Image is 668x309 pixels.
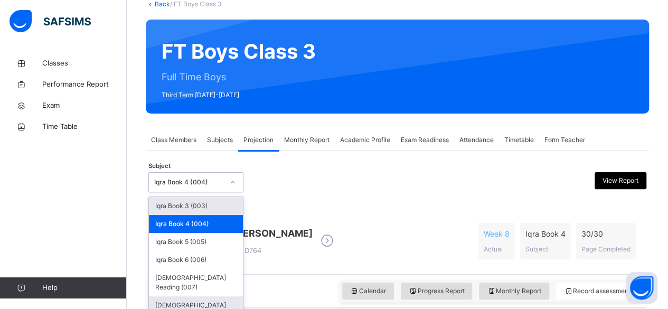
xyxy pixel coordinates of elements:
span: 30 / 30 [581,228,631,239]
span: Classes [42,58,127,69]
div: Iqra Book 4 (004) [149,215,243,233]
span: Calendar [350,286,386,296]
span: Exam Readiness [401,135,449,145]
span: Attendance [459,135,494,145]
span: Timetable [504,135,534,145]
span: Help [42,283,126,293]
img: safsims [10,10,91,32]
span: Performance Report [42,79,127,90]
span: Iqra Book 4 [525,228,566,239]
span: Class Members [151,135,196,145]
span: Exam [42,100,127,111]
span: [PERSON_NAME] [233,226,313,240]
span: Progress Report [409,286,465,296]
span: Actual [484,245,503,253]
div: Iqra Book 5 (005) [149,233,243,251]
span: Subject [525,245,548,253]
span: Subjects [207,135,233,145]
div: Iqra Book 4 (004) [154,177,224,187]
button: Open asap [626,272,657,304]
span: Academic Profile [340,135,390,145]
span: Page Completed [581,245,631,253]
span: Monthly Report [487,286,541,296]
span: D764 [233,246,261,255]
div: Iqra Book 6 (006) [149,251,243,269]
span: Projection [243,135,274,145]
span: Third Term [DATE]-[DATE] [162,90,316,100]
span: Time Table [42,121,127,132]
span: Monthly Report [284,135,330,145]
span: Subject [148,162,171,171]
div: [DEMOGRAPHIC_DATA] Reading (007) [149,269,243,296]
span: View Report [603,176,638,185]
div: Iqra Book 3 (003) [149,197,243,215]
span: Record assessment [564,286,631,296]
span: Form Teacher [544,135,585,145]
span: Week 8 [484,228,510,239]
